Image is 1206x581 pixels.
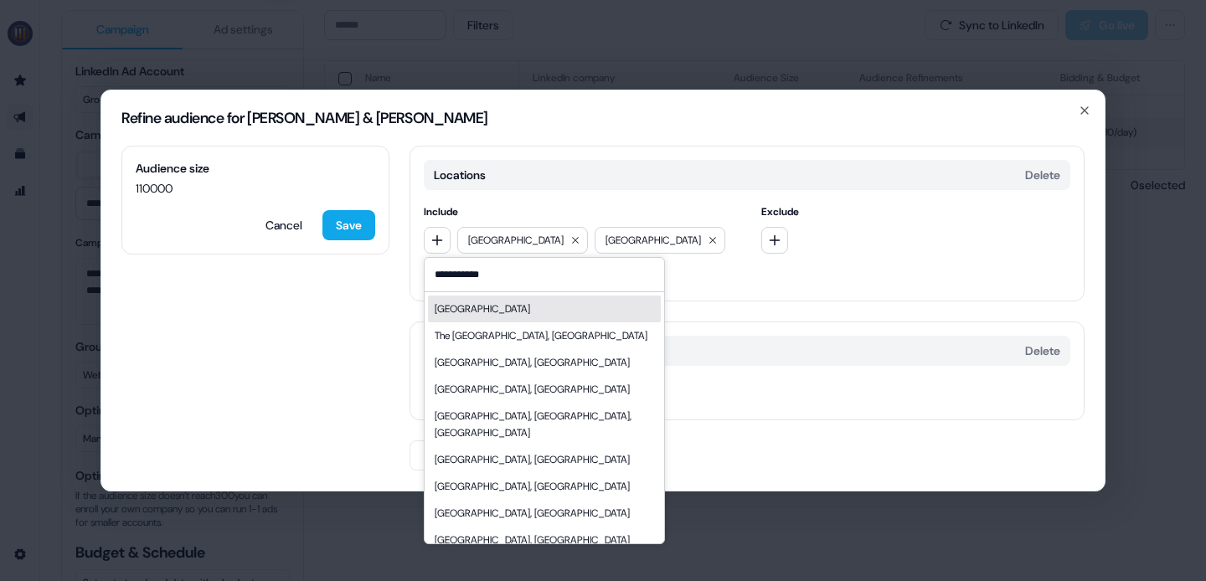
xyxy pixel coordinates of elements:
span: Exclude [761,203,1071,220]
div: [GEOGRAPHIC_DATA], [GEOGRAPHIC_DATA] [435,505,630,522]
div: [GEOGRAPHIC_DATA], [GEOGRAPHIC_DATA], [GEOGRAPHIC_DATA] [435,408,654,441]
span: [GEOGRAPHIC_DATA] [606,232,701,249]
span: [GEOGRAPHIC_DATA] [468,232,564,249]
div: [GEOGRAPHIC_DATA], [GEOGRAPHIC_DATA] [435,381,630,398]
div: The [GEOGRAPHIC_DATA], [GEOGRAPHIC_DATA] [435,327,647,344]
button: Delete [1025,167,1060,183]
span: 110000 [136,180,375,197]
div: Suggestions [425,292,664,543]
div: [GEOGRAPHIC_DATA], [GEOGRAPHIC_DATA] [435,451,630,468]
button: Add category [410,440,529,470]
span: Audience size [136,160,375,177]
button: Delete [1025,342,1060,359]
div: [GEOGRAPHIC_DATA] [435,301,530,317]
div: [GEOGRAPHIC_DATA], [GEOGRAPHIC_DATA] [435,532,630,548]
button: Cancel [252,210,316,240]
h2: Refine audience for [PERSON_NAME] & [PERSON_NAME] [121,111,1085,126]
div: [GEOGRAPHIC_DATA], [GEOGRAPHIC_DATA] [435,478,630,495]
div: [GEOGRAPHIC_DATA], [GEOGRAPHIC_DATA] [435,354,630,371]
span: Locations [434,167,486,183]
span: Include [424,203,734,220]
button: Save [322,210,375,240]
